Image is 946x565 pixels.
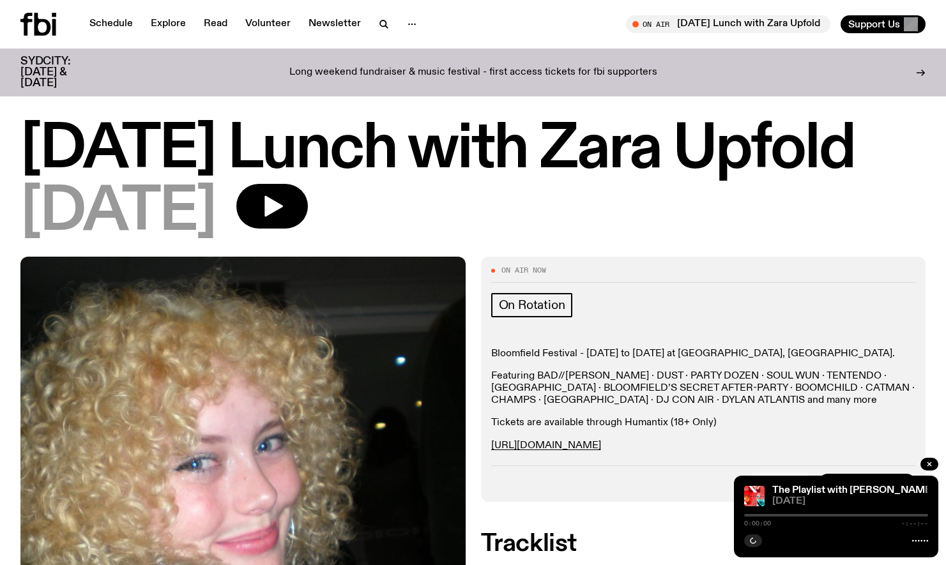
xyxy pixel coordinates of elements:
span: On Rotation [499,298,565,312]
p: Long weekend fundraiser & music festival - first access tickets for fbi supporters [289,67,657,79]
button: Tracklist [747,474,812,492]
a: On Rotation [491,293,573,317]
a: [URL][DOMAIN_NAME] [491,441,601,451]
p: Bloomfield Festival - [DATE] to [DATE] at [GEOGRAPHIC_DATA], [GEOGRAPHIC_DATA]. [491,348,916,360]
a: Newsletter [301,15,369,33]
button: On Air[DATE] Lunch with Zara Upfold [626,15,830,33]
span: [DATE] [772,497,928,506]
span: [DATE] [20,184,216,241]
a: Schedule [82,15,141,33]
p: Tickets are available through Humantix (18+ Only) [491,417,916,429]
a: Volunteer [238,15,298,33]
h3: SYDCITY: [DATE] & [DATE] [20,56,102,89]
img: The cover image for this episode of The Playlist, featuring the title of the show as well as the ... [744,486,765,506]
span: 0:00:00 [744,520,771,527]
span: Support Us [848,19,900,30]
a: Explore [143,15,194,33]
span: -:--:-- [901,520,928,527]
p: Featuring BAD//[PERSON_NAME] · DUST · PARTY DOZEN · SOUL WUN · TENTENDO · [GEOGRAPHIC_DATA] · BLO... [491,370,916,407]
a: Read [196,15,235,33]
a: More Episodes [819,474,915,492]
h2: Tracklist [481,532,926,555]
span: On Air Now [501,267,546,274]
button: Support Us [841,15,926,33]
h1: [DATE] Lunch with Zara Upfold [20,121,926,179]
